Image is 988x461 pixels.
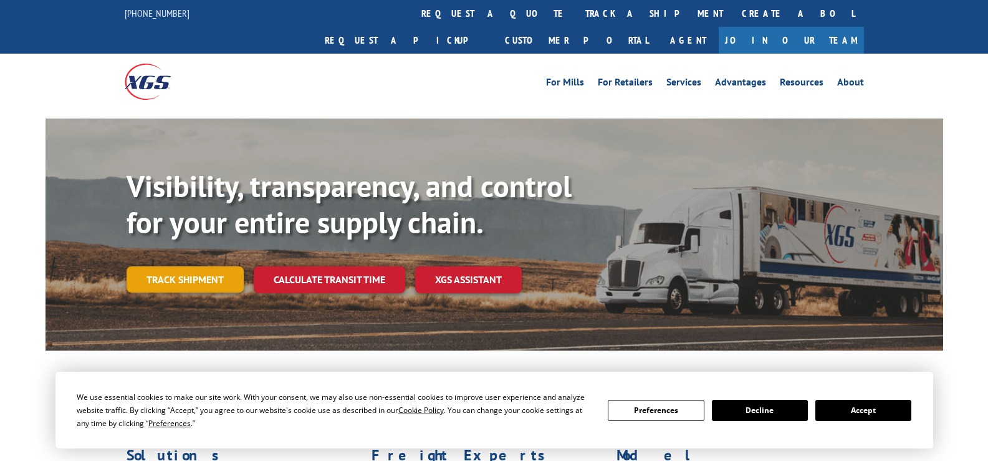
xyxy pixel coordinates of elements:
[127,266,244,293] a: Track shipment
[398,405,444,415] span: Cookie Policy
[666,77,701,91] a: Services
[780,77,823,91] a: Resources
[315,27,496,54] a: Request a pickup
[815,400,911,421] button: Accept
[598,77,653,91] a: For Retailers
[837,77,864,91] a: About
[127,167,572,241] b: Visibility, transparency, and control for your entire supply chain.
[719,27,864,54] a: Join Our Team
[254,266,405,293] a: Calculate transit time
[715,77,766,91] a: Advantages
[125,7,189,19] a: [PHONE_NUMBER]
[546,77,584,91] a: For Mills
[496,27,658,54] a: Customer Portal
[658,27,719,54] a: Agent
[148,418,191,429] span: Preferences
[712,400,808,421] button: Decline
[55,372,933,449] div: Cookie Consent Prompt
[77,391,593,430] div: We use essential cookies to make our site work. With your consent, we may also use non-essential ...
[608,400,704,421] button: Preferences
[415,266,522,293] a: XGS ASSISTANT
